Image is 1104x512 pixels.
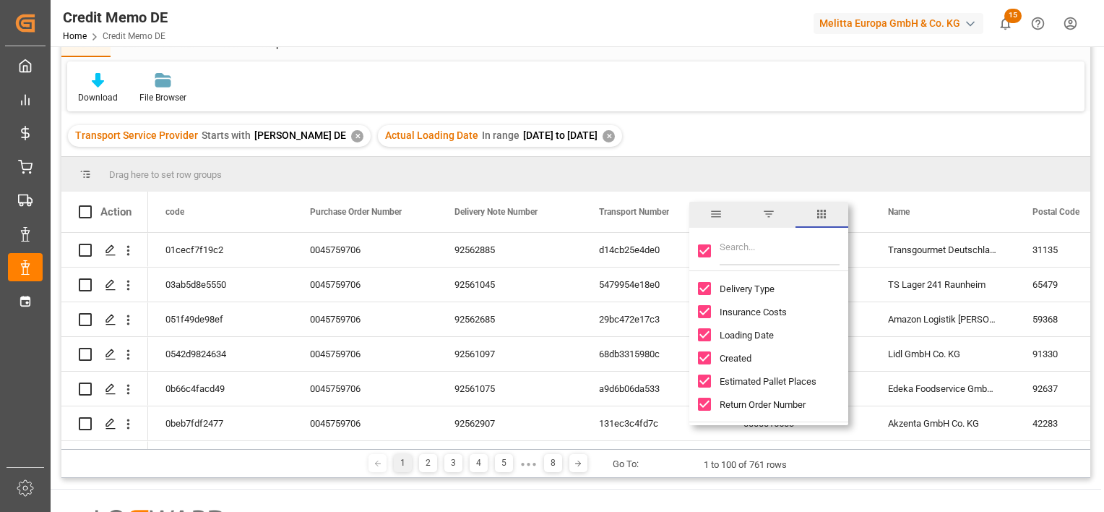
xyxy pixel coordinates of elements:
div: TS Lager 241 Raunheim [871,268,1015,302]
span: columns [795,202,848,228]
div: 0045759706 [293,302,437,336]
div: Go To: [613,457,639,472]
span: Postal Code [1032,207,1079,217]
span: Drag here to set row groups [109,169,222,180]
div: Lidl GmbH Co. KG [871,441,1015,475]
div: Press SPACE to select this row. [61,372,148,406]
div: Akzenta GmbH Co. KG [871,406,1015,440]
div: 68db3315980c [582,337,726,371]
div: Press SPACE to select this row. [61,406,148,441]
div: 0045759706 [293,406,437,440]
div: ✕ [351,130,363,142]
span: Actual Loading Date [385,129,478,141]
span: Delivery Type [720,283,775,294]
div: 5479954e18e0 [582,268,726,302]
div: 0045759706 [293,372,437,406]
div: 2 [419,454,437,472]
div: 01cecf7f19c2 [148,233,293,267]
div: a9d6b06da533 [582,372,726,406]
div: 051f49de98ef [148,302,293,336]
div: 3 [444,454,462,472]
div: 0542d9824634 [148,337,293,371]
div: Press SPACE to select this row. [61,233,148,268]
div: Estimated Pallet Places column toggle visibility (visible) [698,370,857,393]
button: show 15 new notifications [989,7,1022,40]
a: Home [63,31,87,41]
div: Loading Date column toggle visibility (visible) [698,323,857,346]
span: Insurance Costs [720,307,787,317]
span: Transport Service Provider [75,129,198,141]
div: d14cb25e4de0 [582,233,726,267]
div: 92561045 [437,268,582,302]
span: Name [888,207,910,217]
div: Press SPACE to select this row. [61,337,148,372]
div: 92562885 [437,233,582,267]
span: code [165,207,184,217]
span: Estimated Pallet Places [720,376,816,387]
div: Amazon Logistik [PERSON_NAME] GmbH [871,302,1015,336]
div: Insurance Costs column toggle visibility (visible) [698,300,857,323]
div: 92562907 [437,406,582,440]
div: Action [100,205,131,218]
div: Delivery Type column toggle visibility (visible) [698,277,857,300]
span: 15 [1004,9,1022,23]
div: 0beb7fdf2477 [148,406,293,440]
div: File Browser [139,91,186,104]
div: 8 [544,454,562,472]
span: In range [482,129,519,141]
input: Filter Columns Input [720,236,840,265]
span: filter [742,202,795,228]
div: Return Order Number column toggle visibility (visible) [698,393,857,416]
div: 1 to 100 of 761 rows [704,458,787,472]
div: 0045759706 [293,337,437,371]
span: Starts with [202,129,251,141]
div: Press SPACE to select this row. [61,268,148,302]
div: Lidl GmbH Co. KG [871,337,1015,371]
div: 0045759706 [293,233,437,267]
div: 92561097 [437,337,582,371]
div: 131ec3c4fd7c [582,406,726,440]
div: 03ab5d8e5550 [148,268,293,302]
span: Created [720,353,751,364]
span: [DATE] to [DATE] [523,129,598,141]
span: Purchase Order Number [310,207,402,217]
div: 0045759706 [293,268,437,302]
div: 0000002482 [726,441,871,475]
div: Credit Memo DE [63,7,168,28]
div: 0b66c4facd49 [148,372,293,406]
div: Edeka Foodservice GmbH [DOMAIN_NAME] [871,372,1015,406]
span: Loading Date [720,330,774,341]
div: 92562685 [437,302,582,336]
span: Return Order Number [720,399,806,410]
div: 29bc472e17c3 [582,302,726,336]
div: 92562949 [437,441,582,475]
button: Help Center [1022,7,1054,40]
div: 5 [495,454,513,472]
div: Press SPACE to select this row. [61,441,148,476]
div: ✕ [603,130,615,142]
span: [PERSON_NAME] DE [254,129,346,141]
span: Delivery Note Number [454,207,538,217]
span: general [689,202,742,228]
div: 0e08b5b5efd3 [148,441,293,475]
span: Transport Number [599,207,669,217]
div: Download [78,91,118,104]
div: ● ● ● [520,458,536,469]
div: 92561075 [437,372,582,406]
div: 0045759706 [293,441,437,475]
div: Press SPACE to select this row. [61,302,148,337]
div: Transgourmet Deutschland GmbH Co. [871,233,1015,267]
div: 900f6984854a [582,441,726,475]
div: 1 [394,454,412,472]
div: 4 [470,454,488,472]
div: Created column toggle visibility (visible) [698,346,857,370]
button: Melitta Europa GmbH & Co. KG [814,9,989,37]
div: Melitta Europa GmbH & Co. KG [814,13,983,34]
